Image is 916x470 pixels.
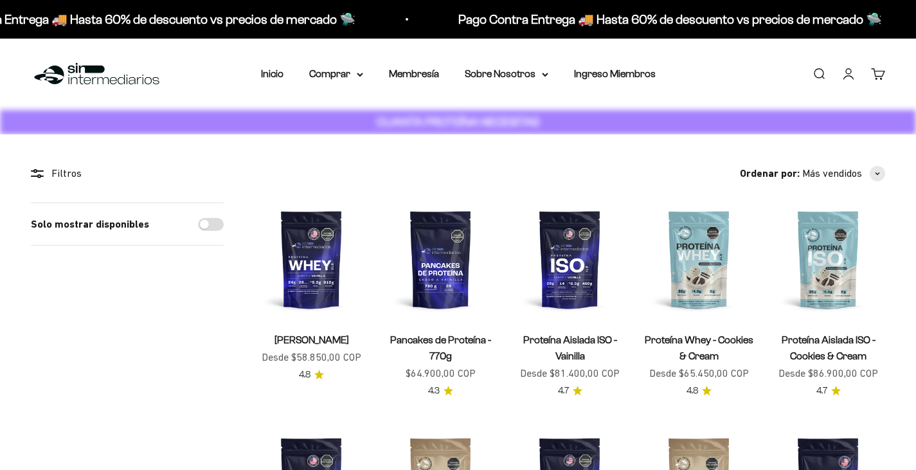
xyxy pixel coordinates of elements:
[428,384,453,398] a: 4.34.3 de 5.0 estrellas
[816,384,841,398] a: 4.74.7 de 5.0 estrellas
[406,365,476,382] sale-price: $64.900,00 COP
[428,384,440,398] span: 4.3
[649,365,749,382] sale-price: Desde $65.450,00 COP
[778,365,878,382] sale-price: Desde $86.900,00 COP
[31,165,224,182] div: Filtros
[740,165,800,182] span: Ordenar por:
[274,334,349,345] a: [PERSON_NAME]
[802,165,885,182] button: Más vendidos
[390,334,491,361] a: Pancakes de Proteína - 770g
[458,9,882,30] p: Pago Contra Entrega 🚚 Hasta 60% de descuento vs precios de mercado 🛸
[574,68,656,79] a: Ingreso Miembros
[558,384,569,398] span: 4.7
[687,384,698,398] span: 4.8
[558,384,582,398] a: 4.74.7 de 5.0 estrellas
[377,115,539,129] strong: CUANTA PROTEÍNA NECESITAS
[523,334,617,361] a: Proteína Aislada ISO - Vainilla
[309,66,363,82] summary: Comprar
[465,66,548,82] summary: Sobre Nosotros
[782,334,876,361] a: Proteína Aislada ISO - Cookies & Cream
[31,216,149,233] label: Solo mostrar disponibles
[687,384,712,398] a: 4.84.8 de 5.0 estrellas
[299,368,324,382] a: 4.84.8 de 5.0 estrellas
[299,368,310,382] span: 4.8
[645,334,753,361] a: Proteína Whey - Cookies & Cream
[816,384,827,398] span: 4.7
[389,68,439,79] a: Membresía
[802,165,862,182] span: Más vendidos
[520,365,620,382] sale-price: Desde $81.400,00 COP
[261,68,283,79] a: Inicio
[262,349,361,366] sale-price: Desde $58.850,00 COP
